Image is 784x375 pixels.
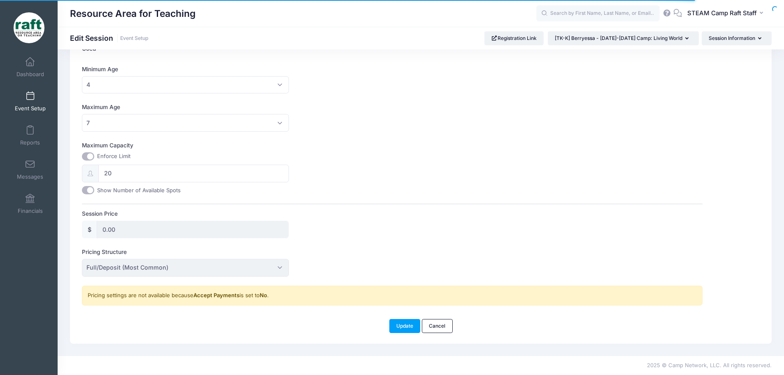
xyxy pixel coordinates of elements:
[82,259,289,277] span: Full/Deposit (Most Common)
[82,221,97,238] div: $
[97,152,130,161] label: Enforce Limit
[82,65,392,73] label: Minimum Age
[548,31,699,45] button: [TK-K] Berryessa - [DATE]-[DATE] Camp: Living World
[555,35,682,41] span: [TK-K] Berryessa - [DATE]-[DATE] Camp: Living World
[70,4,195,23] h1: Resource Area for Teaching
[16,71,44,78] span: Dashboard
[18,207,43,214] span: Financials
[82,141,392,149] label: Maximum Capacity
[70,34,149,42] h1: Edit Session
[682,4,772,23] button: STEAM Camp Raft Staff
[98,165,289,182] input: 0
[86,119,90,127] span: 7
[82,103,392,111] label: Maximum Age
[484,31,544,45] a: Registration Link
[702,31,772,45] button: Session Information
[15,105,46,112] span: Event Setup
[11,189,50,218] a: Financials
[17,173,43,180] span: Messages
[86,80,90,89] span: 4
[97,186,181,195] label: Show Number of Available Spots
[11,155,50,184] a: Messages
[647,362,772,368] span: 2025 © Camp Network, LLC. All rights reserved.
[82,210,392,218] label: Session Price
[20,139,40,146] span: Reports
[82,76,289,94] span: 4
[11,87,50,116] a: Event Setup
[14,12,44,43] img: Resource Area for Teaching
[260,292,267,298] strong: No
[11,53,50,82] a: Dashboard
[120,35,149,42] a: Event Setup
[389,319,421,333] button: Update
[82,114,289,132] span: 7
[86,263,168,272] span: Full/Deposit (Most Common)
[422,319,453,333] a: Cancel
[82,248,392,256] label: Pricing Structure
[11,121,50,150] a: Reports
[97,221,289,238] input: 0.00
[82,286,703,305] div: Pricing settings are not available because is set to .
[536,5,660,22] input: Search by First Name, Last Name, or Email...
[193,292,240,298] strong: Accept Payments
[687,9,757,18] span: STEAM Camp Raft Staff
